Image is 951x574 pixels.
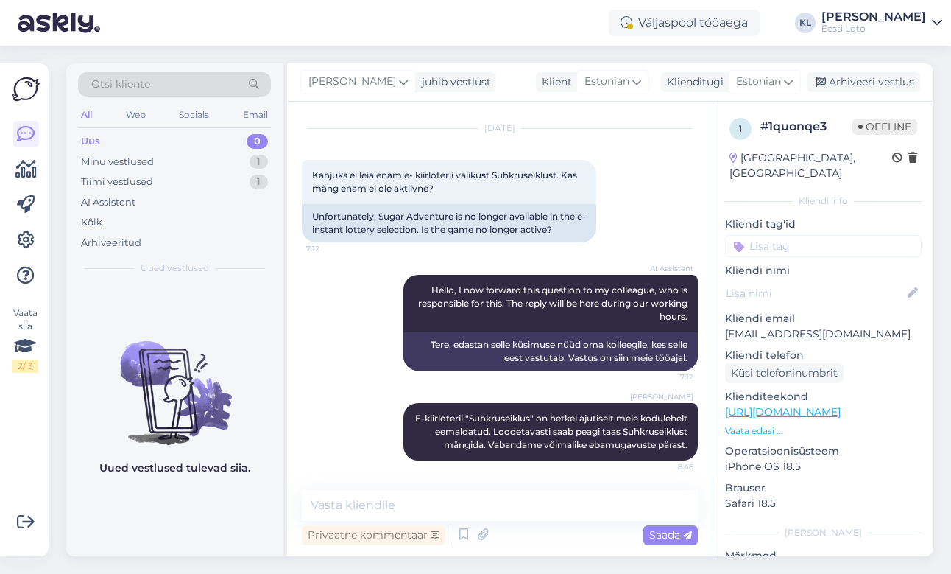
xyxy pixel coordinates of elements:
div: Tere, edastan selle küsimuse nüüd oma kolleegile, kes selle eest vastutab. Vastus on siin meie tö... [403,332,698,371]
div: [PERSON_NAME] [821,11,926,23]
div: AI Assistent [81,195,135,210]
input: Lisa tag [725,235,922,257]
div: 2 / 3 [12,360,38,373]
div: Küsi telefoninumbrit [725,363,844,383]
div: Kliendi info [725,195,922,208]
a: [URL][DOMAIN_NAME] [725,405,841,419]
div: Eesti Loto [821,23,926,35]
div: Arhiveeritud [81,236,141,251]
span: Hello, I now forward this question to my colleague, who is responsible for this. The reply will b... [418,284,690,322]
span: [PERSON_NAME] [630,391,693,402]
p: Operatsioonisüsteem [725,444,922,459]
span: Estonian [584,74,629,90]
p: iPhone OS 18.5 [725,459,922,475]
span: 1 [739,123,742,134]
div: KL [795,13,816,33]
div: All [78,105,95,125]
div: [GEOGRAPHIC_DATA], [GEOGRAPHIC_DATA] [729,150,892,181]
div: 1 [250,175,268,189]
div: Socials [176,105,212,125]
p: Brauser [725,480,922,496]
div: 1 [250,155,268,169]
span: 7:12 [638,371,693,382]
div: Web [123,105,149,125]
div: 0 [247,134,268,149]
div: Uus [81,134,100,149]
div: Kõik [81,215,102,230]
img: No chats [66,315,283,447]
div: Klient [536,74,572,90]
span: Offline [852,119,917,135]
p: Märkmed [725,548,922,564]
div: [DATE] [302,122,698,135]
span: Uued vestlused [141,262,209,275]
span: Otsi kliente [91,77,150,92]
span: E-kiirloterii "Suhkruseiklus" on hetkel ajutiselt meie kodulehelt eemaldatud. Loodetavasti saab p... [415,413,690,450]
p: Kliendi telefon [725,348,922,363]
p: [EMAIL_ADDRESS][DOMAIN_NAME] [725,326,922,342]
div: juhib vestlust [416,74,491,90]
span: Kahjuks ei leia enam e- kiirloterii valikust Suhkruseiklust. Kas mäng enam ei ole aktiivne? [312,169,579,194]
a: [PERSON_NAME]Eesti Loto [821,11,942,35]
p: Kliendi nimi [725,263,922,279]
div: Klienditugi [661,74,724,90]
p: Kliendi tag'id [725,217,922,232]
p: Uued vestlused tulevad siia. [99,461,250,476]
span: 8:46 [638,461,693,472]
input: Lisa nimi [726,285,905,301]
span: AI Assistent [638,263,693,274]
div: Email [240,105,271,125]
div: Minu vestlused [81,155,154,169]
span: 7:12 [306,243,361,254]
img: Askly Logo [12,75,40,103]
div: Arhiveeri vestlus [807,72,920,92]
span: Estonian [736,74,781,90]
div: Tiimi vestlused [81,175,153,189]
p: Vaata edasi ... [725,424,922,438]
p: Safari 18.5 [725,496,922,511]
p: Klienditeekond [725,389,922,405]
span: Saada [649,528,692,542]
div: [PERSON_NAME] [725,526,922,539]
div: # 1quonqe3 [760,118,852,136]
p: Kliendi email [725,311,922,326]
div: Väljaspool tööaega [609,10,760,36]
div: Vaata siia [12,307,38,373]
span: [PERSON_NAME] [308,74,396,90]
div: Privaatne kommentaar [302,525,445,545]
div: Unfortunately, Sugar Adventure is no longer available in the e-instant lottery selection. Is the ... [302,204,596,242]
